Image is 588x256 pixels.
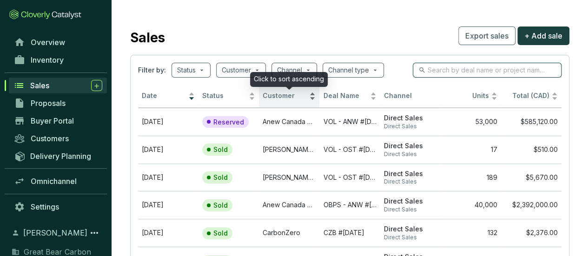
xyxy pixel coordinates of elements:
td: VOL - OST #2025-07-18 [319,164,380,191]
p: Sold [213,173,228,182]
a: Proposals [9,95,107,111]
td: $5,670.00 [501,164,562,191]
td: 189 [441,164,501,191]
span: Direct Sales [384,197,437,206]
td: Anew Canada ULC [259,191,319,219]
a: Sales [9,78,107,93]
span: Date [142,92,186,100]
td: Aug 16 2025 [138,108,198,136]
td: Aug 14 2025 [138,164,198,191]
span: Direct Sales [384,206,437,213]
span: Total (CAD) [512,92,549,99]
button: + Add sale [517,26,569,45]
td: $2,376.00 [501,219,562,247]
td: Anew Canada ULC [259,108,319,136]
input: Search by deal name or project name... [428,65,548,75]
td: 40,000 [441,191,501,219]
a: Customers [9,131,107,146]
span: Direct Sales [384,151,437,158]
span: + Add sale [524,30,562,41]
td: VOL - ANW #2025-07-17 [319,108,380,136]
th: Deal Name [319,85,380,108]
th: Date [138,85,198,108]
a: Inventory [9,52,107,68]
span: Direct Sales [384,114,437,123]
th: Units [441,85,501,108]
span: Customer [263,92,307,100]
span: Proposals [31,98,66,108]
th: Status [198,85,259,108]
a: Delivery Planning [9,148,107,164]
span: Customers [31,134,69,143]
span: Buyer Portal [31,116,74,125]
span: Direct Sales [384,178,437,185]
th: Channel [380,85,441,108]
td: $510.00 [501,136,562,164]
p: Reserved [213,118,244,126]
td: VOL - OST #2025-07-17 [319,136,380,164]
td: CZB #2025-06-27 [319,219,380,247]
button: Export sales [458,26,515,45]
span: Settings [31,202,59,211]
td: Ostrom Climate [259,136,319,164]
td: CarbonZero [259,219,319,247]
div: Click to sort ascending [250,72,328,87]
span: Direct Sales [384,234,437,241]
td: OBPS - ANW #2025-07-29 [319,191,380,219]
p: Sold [213,201,228,210]
p: Sold [213,229,228,237]
span: [PERSON_NAME] [23,227,87,238]
td: Jun 27 2025 [138,219,198,247]
td: Jul 28 2025 [138,191,198,219]
span: Overview [31,38,65,47]
td: Ostrom Climate [259,164,319,191]
span: Delivery Planning [30,151,91,161]
span: Units [444,92,489,100]
span: Export sales [465,30,509,41]
span: Filter by: [138,66,166,75]
a: Buyer Portal [9,113,107,129]
td: $2,392,000.00 [501,191,562,219]
p: Sold [213,145,228,154]
td: 132 [441,219,501,247]
td: 17 [441,136,501,164]
h2: Sales [130,28,165,47]
span: Inventory [31,55,64,65]
span: Status [202,92,247,100]
td: 53,000 [441,108,501,136]
span: Omnichannel [31,177,77,186]
span: Sales [30,81,49,90]
a: Omnichannel [9,173,107,189]
td: Aug 14 2025 [138,136,198,164]
td: $585,120.00 [501,108,562,136]
span: Direct Sales [384,225,437,234]
a: Overview [9,34,107,50]
th: Customer [259,85,319,108]
span: Direct Sales [384,142,437,151]
span: Direct Sales [384,170,437,178]
span: Deal Name [323,92,368,100]
span: Direct Sales [384,123,437,130]
a: Settings [9,199,107,215]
